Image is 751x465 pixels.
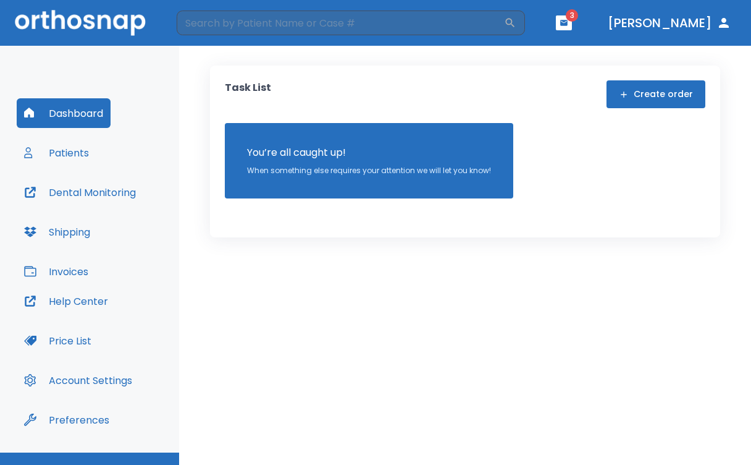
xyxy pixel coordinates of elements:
[17,405,117,435] button: Preferences
[225,80,271,108] p: Task List
[17,98,111,128] button: Dashboard
[17,365,140,395] button: Account Settings
[606,80,705,108] button: Create order
[17,138,96,168] button: Patients
[17,217,98,247] button: Shipping
[17,257,96,286] button: Invoices
[17,286,115,316] button: Help Center
[603,12,736,34] button: [PERSON_NAME]
[177,11,504,35] input: Search by Patient Name or Case #
[247,165,491,176] p: When something else requires your attention we will let you know!
[566,9,578,22] span: 3
[17,326,99,356] button: Price List
[247,145,491,160] p: You’re all caught up!
[17,177,143,207] button: Dental Monitoring
[15,10,146,35] img: Orthosnap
